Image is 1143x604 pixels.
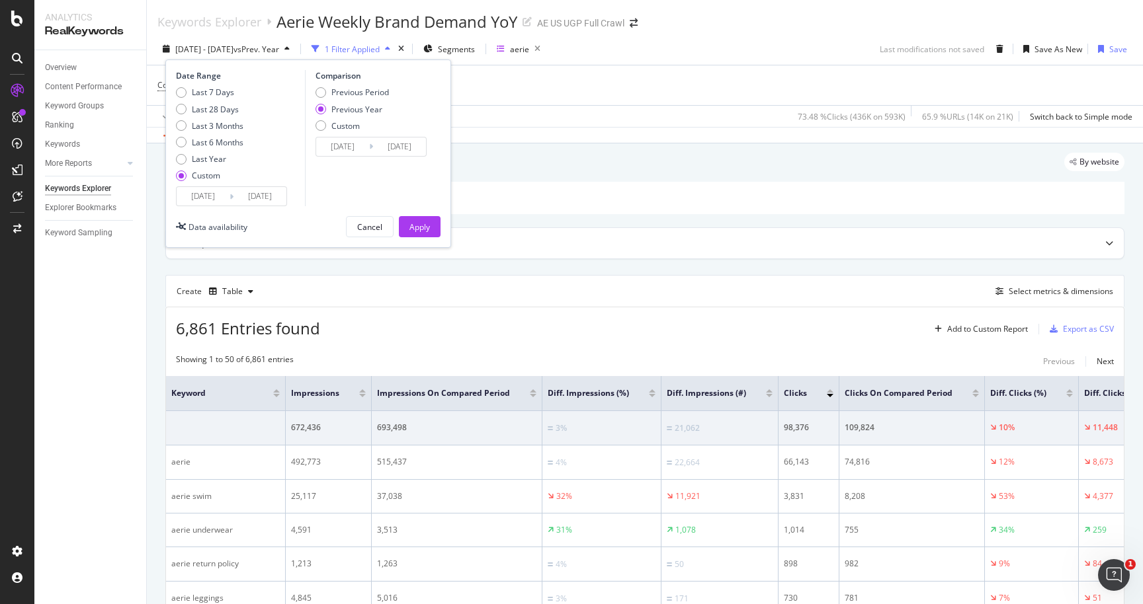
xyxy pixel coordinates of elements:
div: Showing 1 to 50 of 6,861 entries [176,354,294,369]
div: 4,377 [1093,490,1113,502]
span: Segments [438,44,475,55]
div: 5,016 [377,592,536,604]
div: aerie [171,456,280,468]
button: Previous [1043,354,1075,369]
div: Last 6 Months [176,137,243,148]
div: Analytics [45,11,136,24]
div: 50 [675,558,684,570]
a: Keywords Explorer [157,15,261,29]
img: Equal [548,562,553,566]
div: 84 [1093,558,1102,570]
div: 1,014 [784,524,833,536]
button: Save As New [1018,38,1082,59]
div: 515,437 [377,456,536,468]
div: 982 [845,558,979,570]
img: Equal [548,461,553,465]
button: 1 Filter Applied [306,38,396,59]
a: Keyword Groups [45,99,137,113]
div: Last Year [192,153,226,165]
div: Previous Period [331,87,389,98]
div: Last modifications not saved [880,44,984,55]
div: 8,208 [845,490,979,502]
div: Export as CSV [1063,323,1114,334]
div: 31% [556,524,572,536]
button: Table [204,281,259,302]
div: 8,673 [1093,456,1113,468]
img: Equal [548,426,553,430]
span: 6,861 Entries found [176,317,320,339]
div: 37,038 [377,490,536,502]
div: 672,436 [291,422,366,434]
div: 755 [845,524,979,536]
div: Cancel [357,221,382,233]
div: 4% [556,457,567,469]
div: 730 [784,592,833,604]
img: Equal [667,562,672,566]
button: Next [1097,354,1114,369]
button: Cancel [346,216,394,237]
input: Start Date [177,187,230,206]
div: Select metrics & dimensions [1009,285,1113,297]
div: More Reports [45,157,92,170]
div: Table [222,287,243,295]
div: Ranking [45,118,74,132]
div: 7% [999,592,1010,604]
div: aerie return policy [171,558,280,570]
div: Previous Year [316,104,389,115]
div: 11,921 [675,490,700,502]
div: 693,498 [377,422,536,434]
div: 1,078 [675,524,696,536]
span: Clicks On Compared Period [845,387,952,399]
div: aerie [510,44,529,55]
div: 781 [845,592,979,604]
div: 22,664 [675,457,700,469]
span: Diff. Clicks (%) [990,387,1046,399]
div: 74,816 [845,456,979,468]
span: 1 [1125,559,1136,570]
span: Impressions [291,387,339,399]
div: Last Year [176,153,243,165]
div: Previous [1043,356,1075,367]
a: Keyword Sampling [45,226,137,240]
div: Last 3 Months [192,120,243,132]
div: 12% [999,456,1015,468]
button: [DATE] - [DATE]vsPrev. Year [157,38,295,59]
div: AE US UGP Full Crawl [537,17,624,30]
div: Data availability [189,221,247,233]
div: aerie underwear [171,524,280,536]
div: times [396,42,407,56]
div: 1,213 [291,558,366,570]
button: Add to Custom Report [929,319,1028,340]
img: Equal [667,597,672,601]
div: 34% [999,524,1015,536]
div: Custom [331,120,360,132]
div: RealKeywords [45,24,136,39]
div: 4,591 [291,524,366,536]
div: 492,773 [291,456,366,468]
span: vs Prev. Year [233,44,279,55]
div: 25,117 [291,490,366,502]
div: Last 6 Months [192,137,243,148]
span: [DATE] - [DATE] [175,44,233,55]
div: arrow-right-arrow-left [630,19,638,28]
div: 65.9 % URLs ( 14K on 21K ) [922,111,1013,122]
div: 4% [556,558,567,570]
a: Explorer Bookmarks [45,201,137,215]
a: Content Performance [45,80,137,94]
a: More Reports [45,157,124,170]
input: Start Date [316,137,369,156]
div: Aerie Weekly Brand Demand YoY [276,11,517,33]
button: Select metrics & dimensions [990,283,1113,299]
div: 1,263 [377,558,536,570]
div: Previous Year [331,104,382,115]
div: Last 3 Months [176,120,243,132]
div: 11,448 [1093,422,1118,434]
div: legacy label [1064,153,1124,171]
img: Equal [667,426,672,430]
img: Equal [548,597,553,601]
button: aerie [491,38,546,59]
div: 66,143 [784,456,833,468]
div: Apply [409,221,430,233]
div: Last 7 Days [176,87,243,98]
span: Impressions On Compared Period [377,387,510,399]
